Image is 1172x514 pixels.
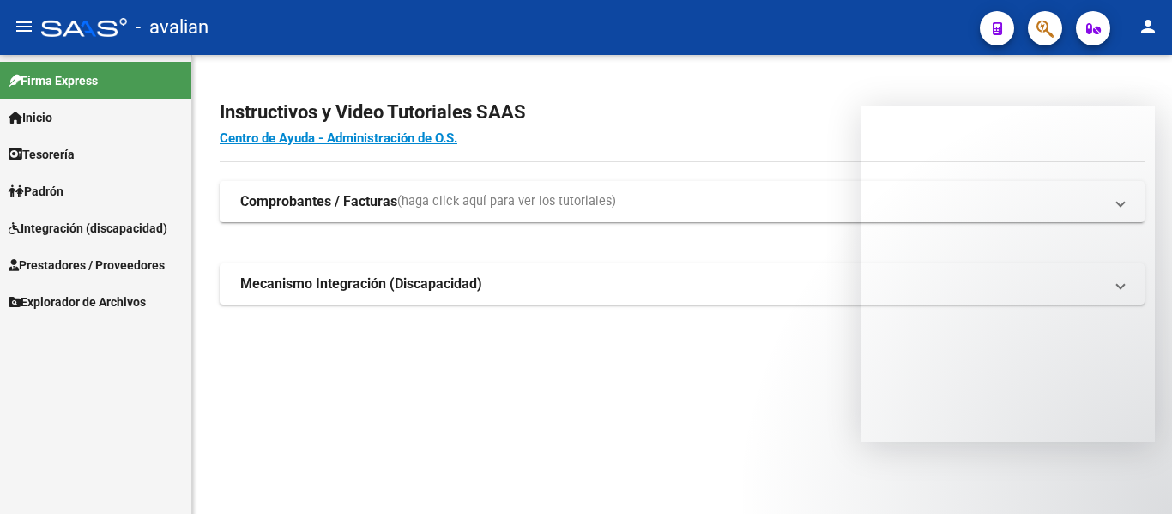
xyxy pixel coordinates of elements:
[1138,16,1158,37] mat-icon: person
[861,106,1155,442] iframe: Intercom live chat mensaje
[136,9,208,46] span: - avalian
[9,256,165,275] span: Prestadores / Proveedores
[9,145,75,164] span: Tesorería
[14,16,34,37] mat-icon: menu
[220,96,1145,129] h2: Instructivos y Video Tutoriales SAAS
[1114,456,1155,497] iframe: Intercom live chat
[9,293,146,311] span: Explorador de Archivos
[240,192,397,211] strong: Comprobantes / Facturas
[220,263,1145,305] mat-expansion-panel-header: Mecanismo Integración (Discapacidad)
[220,130,457,146] a: Centro de Ayuda - Administración de O.S.
[9,182,63,201] span: Padrón
[397,192,616,211] span: (haga click aquí para ver los tutoriales)
[240,275,482,293] strong: Mecanismo Integración (Discapacidad)
[9,71,98,90] span: Firma Express
[9,108,52,127] span: Inicio
[9,219,167,238] span: Integración (discapacidad)
[220,181,1145,222] mat-expansion-panel-header: Comprobantes / Facturas(haga click aquí para ver los tutoriales)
